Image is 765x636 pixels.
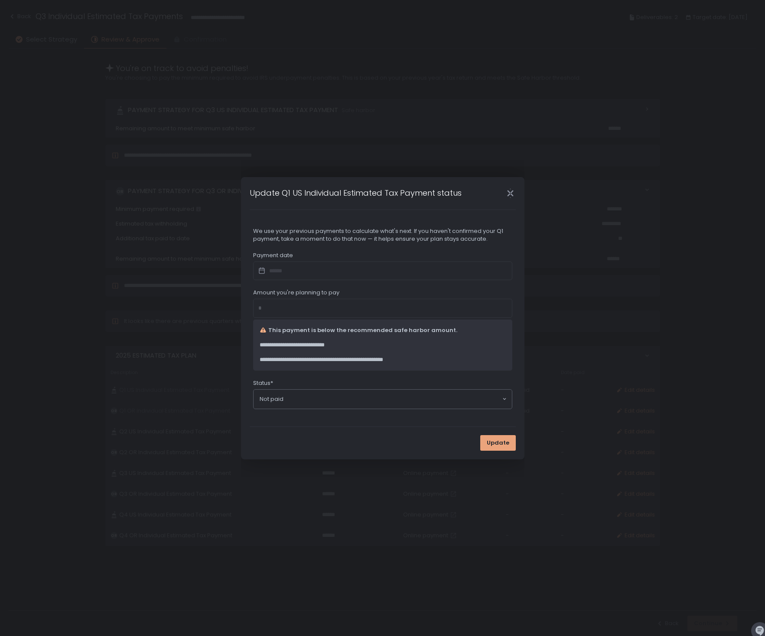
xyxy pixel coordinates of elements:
input: Search for option [283,395,501,404]
span: Amount you're planning to pay [253,289,339,297]
span: Status* [253,379,273,387]
span: Update [487,439,509,447]
span: This payment is below the recommended safe harbor amount. [268,326,457,334]
span: We use your previous payments to calculate what's next. If you haven't confirmed your Q1 payment,... [253,227,512,243]
div: Close [497,188,524,198]
button: Update [480,435,516,451]
span: Not paid [260,395,283,403]
span: Payment date [253,252,293,259]
div: Search for option [254,390,512,409]
h1: Update Q1 US Individual Estimated Tax Payment status [250,187,462,199]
